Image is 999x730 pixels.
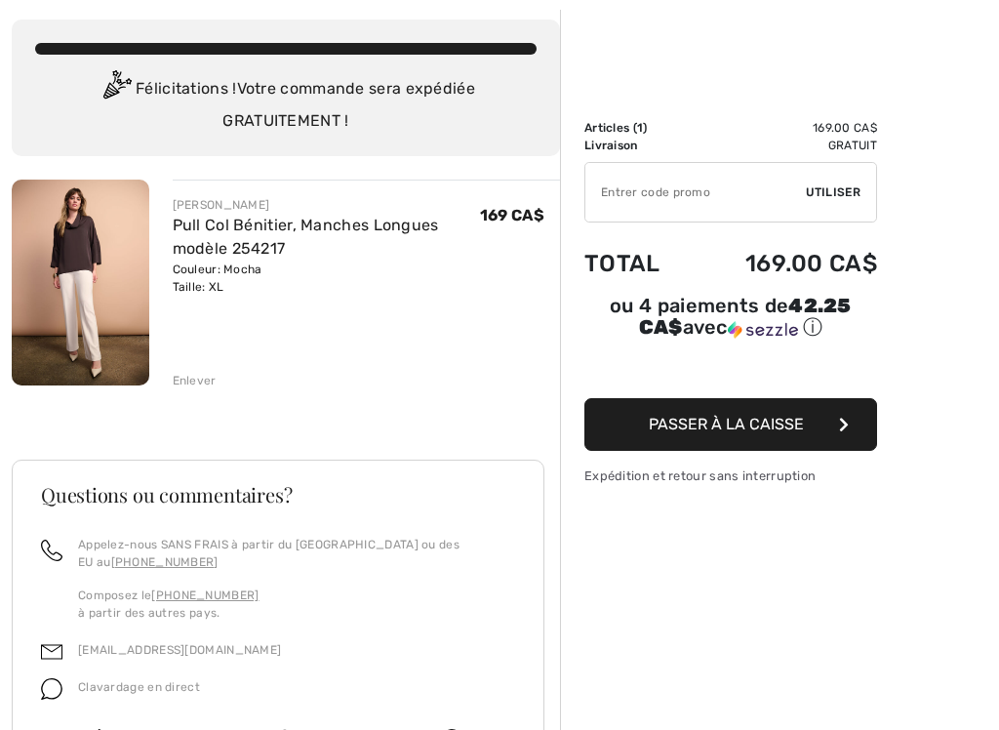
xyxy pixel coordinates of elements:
img: Pull Col Bénitier, Manches Longues modèle 254217 [12,180,149,385]
a: Pull Col Bénitier, Manches Longues modèle 254217 [173,216,439,258]
input: Code promo [585,163,806,222]
a: [PHONE_NUMBER] [151,588,259,602]
div: ou 4 paiements de avec [584,297,877,341]
div: [PERSON_NAME] [173,196,480,214]
p: Composez le à partir des autres pays. [78,587,515,622]
img: email [41,641,62,663]
p: Appelez-nous SANS FRAIS à partir du [GEOGRAPHIC_DATA] ou des EU au [78,536,515,571]
button: Passer à la caisse [584,398,877,451]
img: Congratulation2.svg [97,70,136,109]
td: Gratuit [691,137,877,154]
img: Sezzle [728,321,798,339]
iframe: PayPal-paypal [584,347,877,391]
div: Enlever [173,372,217,389]
h3: Questions ou commentaires? [41,485,515,505]
span: 169 CA$ [480,206,544,224]
div: Couleur: Mocha Taille: XL [173,261,480,296]
img: chat [41,678,62,700]
td: Livraison [584,137,691,154]
td: 169.00 CA$ [691,230,877,297]
td: Articles ( ) [584,119,691,137]
span: Clavardage en direct [78,680,200,694]
span: Passer à la caisse [649,415,804,433]
a: [EMAIL_ADDRESS][DOMAIN_NAME] [78,643,281,657]
a: [PHONE_NUMBER] [111,555,219,569]
span: Utiliser [806,183,860,201]
td: 169.00 CA$ [691,119,877,137]
span: 1 [637,121,643,135]
span: 42.25 CA$ [639,294,852,339]
div: Félicitations ! Votre commande sera expédiée GRATUITEMENT ! [35,70,537,133]
div: Expédition et retour sans interruption [584,466,877,485]
img: call [41,540,62,561]
div: ou 4 paiements de42.25 CA$avecSezzle Cliquez pour en savoir plus sur Sezzle [584,297,877,347]
td: Total [584,230,691,297]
